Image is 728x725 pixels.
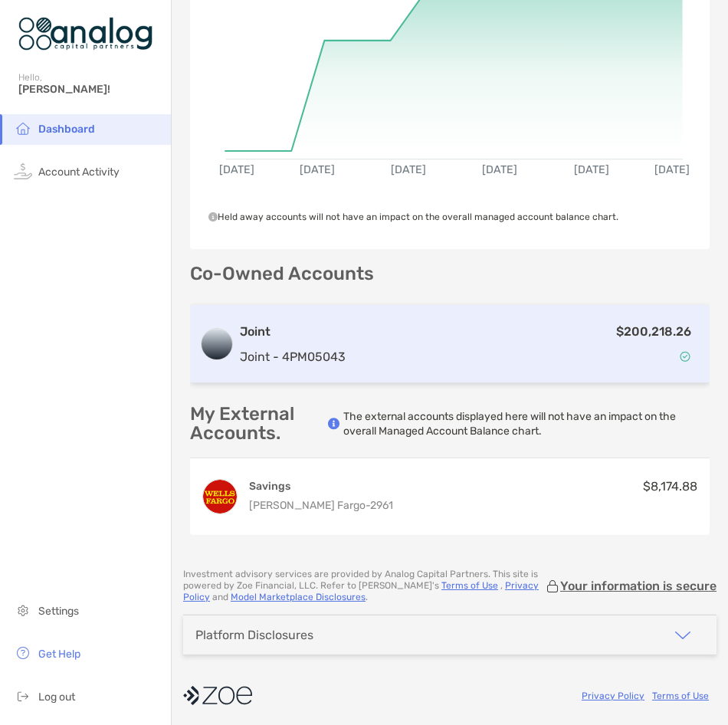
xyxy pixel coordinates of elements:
[616,322,691,341] p: $200,218.26
[203,480,237,513] img: WAY2SAVE® SAVINGS ...2961
[18,83,162,96] span: [PERSON_NAME]!
[582,691,644,701] a: Privacy Policy
[14,644,32,662] img: get-help icon
[202,329,232,359] img: logo account
[249,499,370,512] span: [PERSON_NAME] Fargo -
[38,691,75,704] span: Log out
[483,163,518,176] text: [DATE]
[560,579,717,593] p: Your information is secure
[391,163,426,176] text: [DATE]
[18,6,152,61] img: Zoe Logo
[183,678,252,713] img: company logo
[674,626,692,645] img: icon arrow
[574,163,609,176] text: [DATE]
[249,479,393,494] h4: Savings
[38,605,79,618] span: Settings
[343,409,710,438] p: The external accounts displayed here will not have an impact on the overall Managed Account Balan...
[219,163,254,176] text: [DATE]
[300,163,335,176] text: [DATE]
[370,499,393,512] span: 2961
[183,580,539,602] a: Privacy Policy
[643,479,697,494] span: $8,174.88
[680,351,690,362] img: Account Status icon
[190,264,710,284] p: Co-Owned Accounts
[231,592,366,602] a: Model Marketplace Disclosures
[14,687,32,705] img: logout icon
[38,648,80,661] span: Get Help
[441,580,498,591] a: Terms of Use
[190,405,328,443] p: My External Accounts.
[38,123,95,136] span: Dashboard
[654,163,690,176] text: [DATE]
[38,166,120,179] span: Account Activity
[195,628,313,642] div: Platform Disclosures
[14,119,32,137] img: household icon
[240,347,346,366] p: Joint - 4PM05043
[208,212,618,222] span: Held away accounts will not have an impact on the overall managed account balance chart.
[14,601,32,619] img: settings icon
[14,162,32,180] img: activity icon
[240,323,346,341] h3: Joint
[183,569,545,603] p: Investment advisory services are provided by Analog Capital Partners . This site is powered by Zo...
[328,418,339,430] img: info
[652,691,709,701] a: Terms of Use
